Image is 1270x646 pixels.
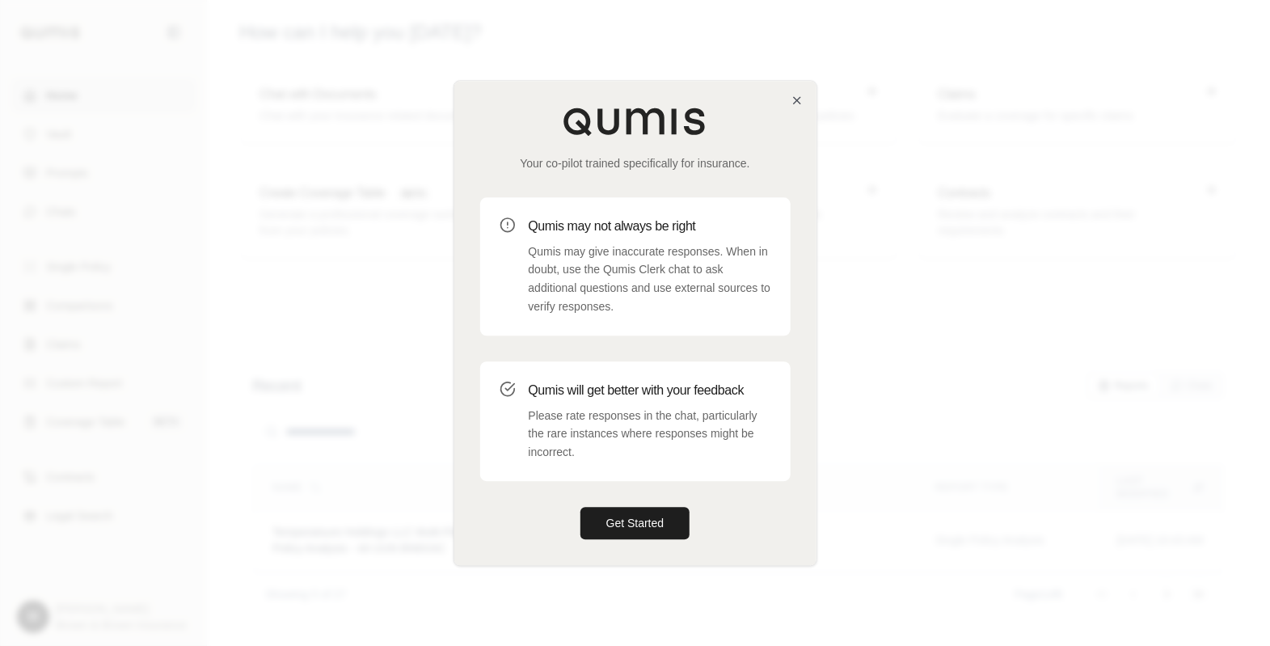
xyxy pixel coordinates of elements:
[529,217,771,236] h3: Qumis may not always be right
[563,107,708,136] img: Qumis Logo
[529,407,771,462] p: Please rate responses in the chat, particularly the rare instances where responses might be incor...
[580,507,690,539] button: Get Started
[480,155,791,171] p: Your co-pilot trained specifically for insurance.
[529,381,771,400] h3: Qumis will get better with your feedback
[529,243,771,316] p: Qumis may give inaccurate responses. When in doubt, use the Qumis Clerk chat to ask additional qu...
